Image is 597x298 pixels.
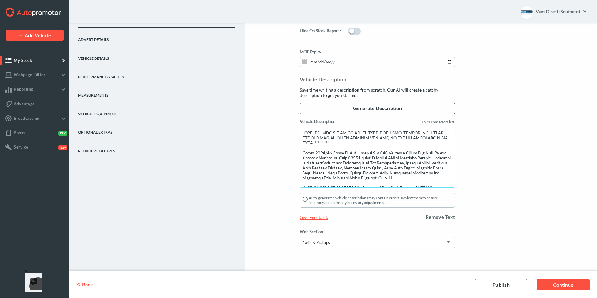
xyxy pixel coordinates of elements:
[76,281,106,288] a: Back
[475,279,527,290] a: Publish
[537,279,590,290] a: Continue
[82,281,93,287] span: Back
[25,32,51,38] span: Add Vehicle
[300,229,455,234] label: Web Section
[421,119,455,125] label: 1671 characters left
[14,101,35,106] span: Advantage
[78,28,235,46] a: Advert Details
[6,30,64,41] a: Add Vehicle
[78,83,235,102] a: Measurements
[78,65,235,83] a: Performance & Safety
[300,76,455,82] div: Vehicle Description
[14,116,39,121] span: Broadcasting
[78,139,235,157] a: REORDER FEATURES
[535,5,588,18] a: Vans Direct (Southern)
[78,46,235,65] a: Vehicle Details
[57,130,66,135] button: Try
[78,120,235,139] a: Optional Extras
[57,145,66,150] button: Buy
[14,87,33,92] span: Reporting
[300,28,341,38] label: Hide On Stock Report :
[300,87,455,98] div: Save time writing a description from scratch. Our AI will create a catchy description to get you ...
[78,102,235,120] a: Vehicle Equipment
[14,130,26,135] span: Books
[58,131,67,136] span: Try
[309,195,452,205] p: Auto-generated vehicle descriptions may contain errors. Review them to ensure accuracy and make a...
[300,103,455,114] a: Generate Description
[300,215,328,220] span: Give Feedback
[300,57,455,67] input: dd/mm/yyyy
[300,119,335,124] label: Vehicle Description
[426,214,455,220] a: Remove Text
[303,240,330,245] div: 4x4s & Pickups
[22,270,48,297] iframe: Front Chat
[14,58,32,63] span: My Stock
[58,145,67,150] span: Buy
[14,144,28,149] span: Service
[14,72,45,77] span: Webpage Editor
[300,49,455,54] label: MOT Expiry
